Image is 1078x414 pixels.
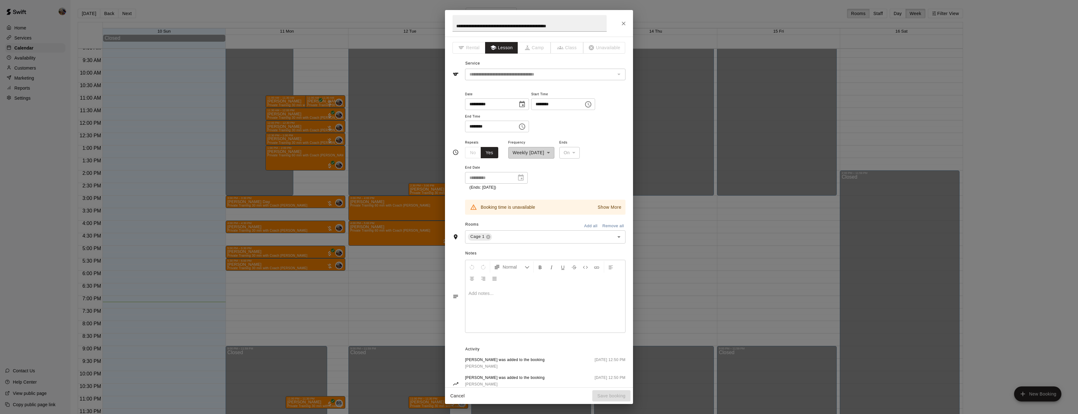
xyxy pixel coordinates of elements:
[516,120,528,133] button: Choose time, selected time is 5:00 PM
[551,42,584,54] span: The type of an existing booking cannot be changed
[465,61,480,66] span: Service
[465,147,498,159] div: outlined button group
[465,249,625,259] span: Notes
[465,164,528,172] span: End Date
[478,273,489,284] button: Right Align
[453,234,459,240] svg: Rooms
[531,90,595,99] span: Start Time
[569,261,579,273] button: Format Strikethrough
[453,381,459,387] svg: Activity
[465,382,498,386] span: [PERSON_NAME]
[598,204,621,211] p: Show More
[465,113,529,121] span: End Time
[465,222,479,227] span: Rooms
[481,202,535,213] div: Booking time is unavailable
[489,273,500,284] button: Justify Align
[453,149,459,155] svg: Timing
[583,42,625,54] span: The type of an existing booking cannot be changed
[447,390,468,402] button: Cancel
[580,261,591,273] button: Insert Code
[465,344,625,354] span: Activity
[481,147,498,159] button: Yes
[546,261,557,273] button: Format Italics
[618,18,629,29] button: Close
[453,71,459,77] svg: Service
[485,42,518,54] button: Lesson
[468,233,487,240] span: Cage 1
[465,139,503,147] span: Repeats
[467,261,477,273] button: Undo
[465,381,545,388] a: [PERSON_NAME]
[465,363,545,370] a: [PERSON_NAME]
[465,90,529,99] span: Date
[467,273,477,284] button: Center Align
[468,233,492,241] div: Cage 1
[518,42,551,54] span: The type of an existing booking cannot be changed
[559,147,580,159] div: On
[465,69,625,80] div: The service of an existing booking cannot be changed
[601,221,625,231] button: Remove all
[453,293,459,300] svg: Notes
[478,261,489,273] button: Redo
[557,261,568,273] button: Format Underline
[503,264,525,270] span: Normal
[559,139,580,147] span: Ends
[595,375,625,388] span: [DATE] 12:50 PM
[453,42,485,54] span: The type of an existing booking cannot be changed
[581,221,601,231] button: Add all
[508,139,554,147] span: Frequency
[582,98,594,111] button: Choose time, selected time is 4:00 PM
[596,203,623,212] button: Show More
[591,261,602,273] button: Insert Link
[465,375,545,381] span: [PERSON_NAME] was added to the booking
[516,98,528,111] button: Choose date, selected date is Aug 12, 2025
[465,357,545,363] span: [PERSON_NAME] was added to the booking
[605,261,616,273] button: Left Align
[469,185,523,191] p: (Ends: [DATE])
[535,261,546,273] button: Format Bold
[615,233,623,241] button: Open
[491,261,532,273] button: Formatting Options
[465,364,498,369] span: [PERSON_NAME]
[595,357,625,370] span: [DATE] 12:50 PM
